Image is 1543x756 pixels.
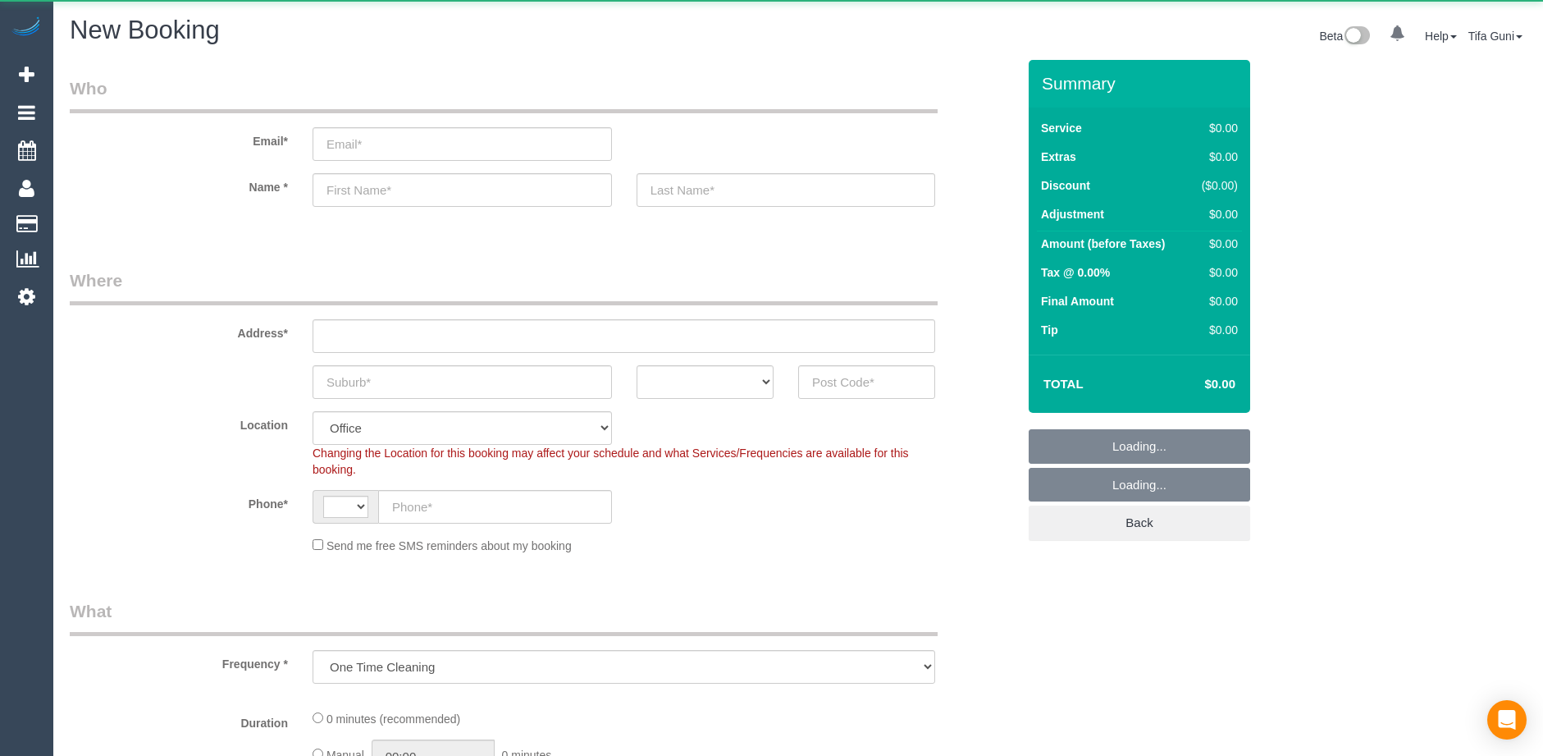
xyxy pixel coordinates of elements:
[70,16,220,44] span: New Booking
[313,447,909,476] span: Changing the Location for this booking may affect your schedule and what Services/Frequencies are...
[1041,293,1114,309] label: Final Amount
[57,709,300,731] label: Duration
[313,173,612,207] input: First Name*
[1156,378,1235,392] h4: $0.00
[1041,149,1076,165] label: Extras
[1043,377,1084,391] strong: Total
[1194,236,1238,252] div: $0.00
[1041,322,1058,338] label: Tip
[1042,74,1242,93] h3: Summary
[1194,322,1238,338] div: $0.00
[326,539,572,552] span: Send me free SMS reminders about my booking
[1194,120,1238,136] div: $0.00
[1041,206,1104,222] label: Adjustment
[70,76,938,113] legend: Who
[57,173,300,195] label: Name *
[378,490,612,524] input: Phone*
[1029,506,1250,540] a: Back
[1041,264,1110,281] label: Tax @ 0.00%
[57,127,300,149] label: Email*
[1194,177,1238,194] div: ($0.00)
[1425,30,1457,43] a: Help
[70,268,938,305] legend: Where
[798,365,935,399] input: Post Code*
[1194,293,1238,309] div: $0.00
[57,411,300,433] label: Location
[1319,30,1370,43] a: Beta
[1041,120,1082,136] label: Service
[1041,177,1090,194] label: Discount
[1194,149,1238,165] div: $0.00
[637,173,936,207] input: Last Name*
[313,365,612,399] input: Suburb*
[1041,236,1165,252] label: Amount (before Taxes)
[313,127,612,161] input: Email*
[70,599,938,636] legend: What
[1343,26,1370,48] img: New interface
[1487,700,1527,740] div: Open Intercom Messenger
[57,490,300,512] label: Phone*
[57,650,300,672] label: Frequency *
[1194,206,1238,222] div: $0.00
[326,712,460,726] span: 0 minutes (recommended)
[1194,264,1238,281] div: $0.00
[57,319,300,341] label: Address*
[10,16,43,39] img: Automaid Logo
[1468,30,1522,43] a: Tifa Guni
